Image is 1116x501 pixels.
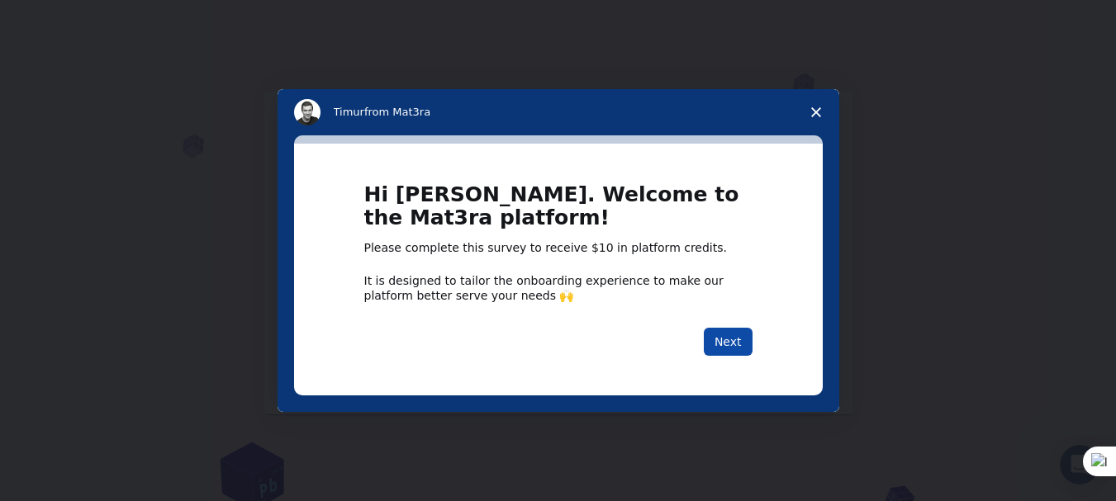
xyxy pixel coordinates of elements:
span: Timur [334,106,364,118]
span: from Mat3ra [364,106,430,118]
h1: Hi [PERSON_NAME]. Welcome to the Mat3ra platform! [364,183,753,240]
img: Profile image for Timur [294,99,321,125]
div: It is designed to tailor the onboarding experience to make our platform better serve your needs 🙌 [364,273,753,303]
div: Please complete this survey to receive $10 in platform credits. [364,240,753,257]
span: Close survey [793,89,839,135]
button: Next [704,328,753,356]
span: Support [33,12,93,26]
